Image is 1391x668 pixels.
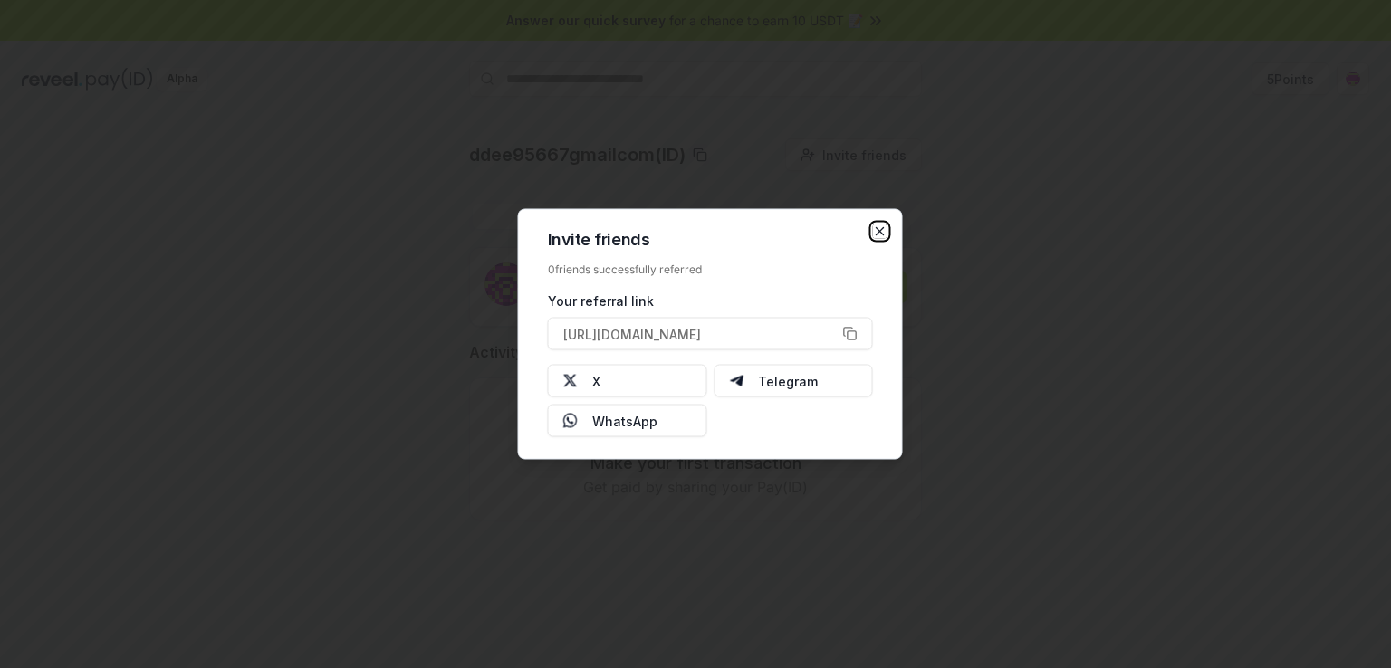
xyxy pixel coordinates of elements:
[563,324,701,343] span: [URL][DOMAIN_NAME]
[548,291,873,310] div: Your referral link
[548,318,873,350] button: [URL][DOMAIN_NAME]
[563,414,578,428] img: Whatsapp
[548,405,707,437] button: WhatsApp
[548,232,873,248] h2: Invite friends
[729,374,743,388] img: Telegram
[714,365,873,397] button: Telegram
[548,365,707,397] button: X
[563,374,578,388] img: X
[548,262,873,277] div: 0 friends successfully referred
